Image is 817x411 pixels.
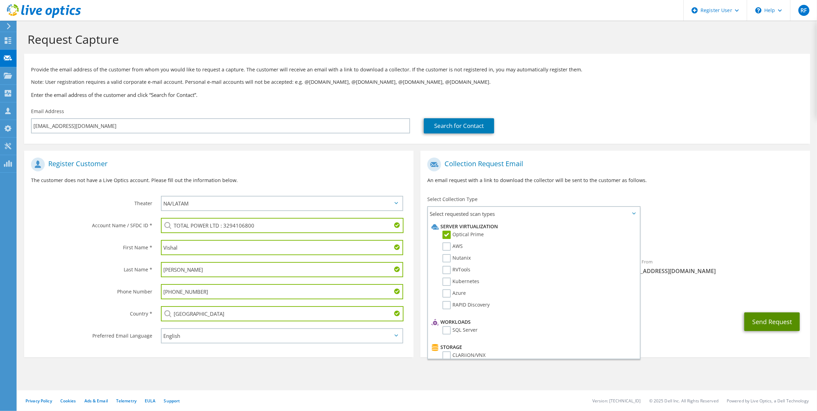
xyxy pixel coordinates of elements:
[31,218,152,229] label: Account Name / SFDC ID *
[442,289,466,298] label: Azure
[442,231,484,239] label: Optical Prime
[649,398,718,404] li: © 2025 Dell Inc. All Rights Reserved
[727,398,809,404] li: Powered by Live Optics, a Dell Technology
[428,207,639,221] span: Select requested scan types
[442,254,471,262] label: Nutanix
[31,306,152,317] label: Country *
[420,282,810,305] div: CC & Reply To
[430,343,636,351] li: Storage
[31,66,803,73] p: Provide the email address of the customer from whom you would like to request a capture. The cust...
[442,278,479,286] label: Kubernetes
[31,328,152,339] label: Preferred Email Language
[798,5,809,16] span: RF
[31,196,152,207] label: Theater
[424,118,494,133] a: Search for Contact
[31,91,803,99] h3: Enter the email address of the customer and click “Search for Contact”.
[430,222,636,231] li: Server Virtualization
[116,398,136,404] a: Telemetry
[622,267,803,275] span: [EMAIL_ADDRESS][DOMAIN_NAME]
[25,398,52,404] a: Privacy Policy
[442,242,463,251] label: AWS
[755,7,762,13] svg: \n
[84,398,108,404] a: Ads & Email
[31,177,407,184] p: The customer does not have a Live Optics account. Please fill out the information below.
[164,398,180,404] a: Support
[145,398,155,404] a: EULA
[31,158,403,171] h1: Register Customer
[615,254,810,278] div: Sender & From
[420,254,615,278] div: To
[427,196,478,203] label: Select Collection Type
[744,312,800,331] button: Send Request
[442,326,478,334] label: SQL Server
[31,108,64,115] label: Email Address
[442,266,470,274] label: RVTools
[60,398,76,404] a: Cookies
[442,351,486,360] label: CLARiiON/VNX
[420,223,810,251] div: Requested Collections
[592,398,641,404] li: Version: [TECHNICAL_ID]
[427,177,803,184] p: An email request with a link to download the collector will be sent to the customer as follows.
[427,158,799,171] h1: Collection Request Email
[31,240,152,251] label: First Name *
[31,284,152,295] label: Phone Number
[31,262,152,273] label: Last Name *
[442,301,490,309] label: RAPID Discovery
[430,318,636,326] li: Workloads
[28,32,803,47] h1: Request Capture
[31,78,803,86] p: Note: User registration requires a valid corporate e-mail account. Personal e-mail accounts will ...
